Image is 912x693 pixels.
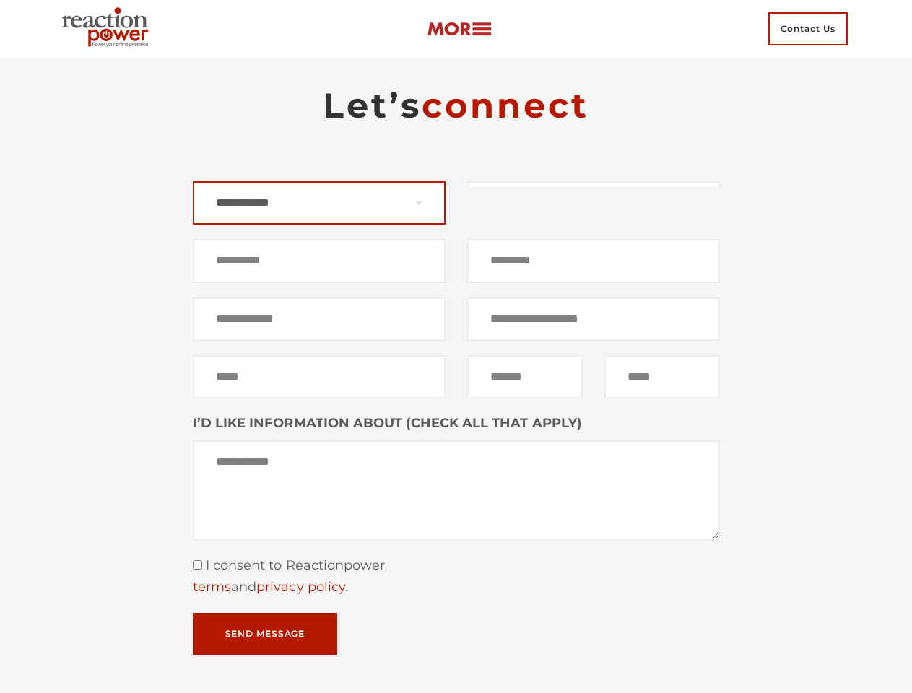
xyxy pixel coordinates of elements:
[422,84,589,126] span: connect
[193,415,582,431] strong: I’D LIKE INFORMATION ABOUT (CHECK ALL THAT APPLY)
[225,629,305,638] span: Send Message
[193,613,338,655] button: Send Message
[202,557,386,573] span: I consent to Reactionpower
[193,577,720,598] div: and
[193,579,231,595] a: terms
[56,3,160,55] img: Executive Branding | Personal Branding Agency
[256,579,348,595] a: privacy policy.
[768,12,848,45] span: Contact Us
[427,21,492,38] img: more-btn.png
[193,181,720,655] form: Contact form
[193,84,720,127] h2: Let’s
